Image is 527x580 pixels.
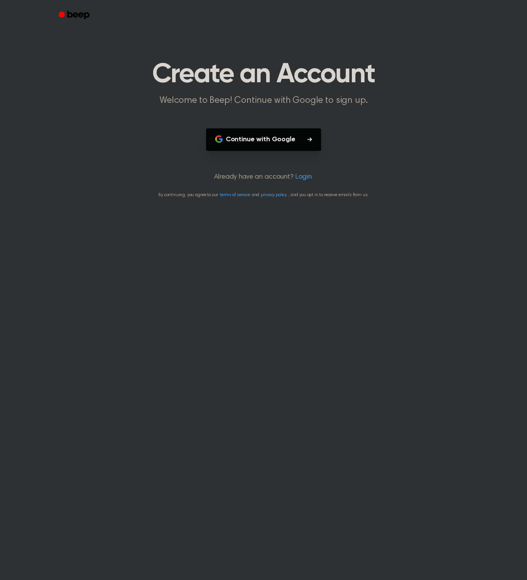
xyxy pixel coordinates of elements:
[261,193,287,197] a: privacy policy
[220,193,250,197] a: terms of service
[206,128,321,151] button: Continue with Google
[9,192,518,198] p: By continuing, you agree to our and , and you opt in to receive emails from us.
[53,8,96,23] a: Beep
[9,172,518,182] p: Already have an account?
[69,61,458,88] h1: Create an Account
[295,172,311,182] a: Login
[117,94,410,107] p: Welcome to Beep! Continue with Google to sign up.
